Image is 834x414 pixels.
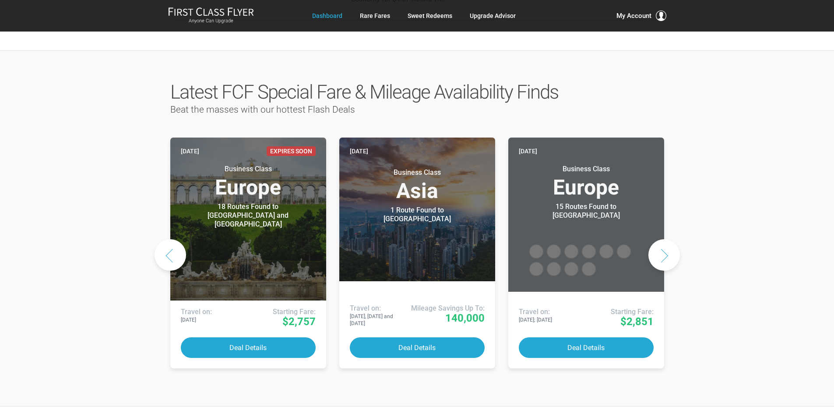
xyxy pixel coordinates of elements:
a: Upgrade Advisor [470,8,516,24]
time: [DATE] [350,146,368,156]
a: Rare Fares [360,8,390,24]
small: Business Class [194,165,303,173]
a: [DATE] Expires Soon Business ClassEurope 18 Routes Found to [GEOGRAPHIC_DATA] and [GEOGRAPHIC_DAT... [170,138,326,368]
a: Dashboard [312,8,342,24]
span: Latest FCF Special Fare & Mileage Availability Finds [170,81,558,103]
img: First Class Flyer [168,7,254,16]
div: 1 Route Found to [GEOGRAPHIC_DATA] [362,206,472,223]
span: Beat the masses with our hottest Flash Deals [170,104,355,115]
h3: Europe [519,165,654,198]
button: Previous slide [155,239,186,271]
time: [DATE] [519,146,537,156]
button: My Account [616,11,666,21]
h3: Asia [350,168,485,202]
time: [DATE] [181,146,199,156]
span: Expires Soon [267,146,316,156]
button: Deal Details [181,337,316,358]
a: [DATE] Business ClassEurope 15 Routes Found to [GEOGRAPHIC_DATA] Airlines offering special fares:... [508,138,664,368]
div: 15 Routes Found to [GEOGRAPHIC_DATA] [531,202,641,220]
button: Next slide [648,239,680,271]
small: Business Class [362,168,472,177]
small: Business Class [531,165,641,173]
button: Deal Details [350,337,485,358]
h3: Europe [181,165,316,198]
small: Anyone Can Upgrade [168,18,254,24]
a: First Class FlyerAnyone Can Upgrade [168,7,254,25]
a: Sweet Redeems [408,8,452,24]
div: 18 Routes Found to [GEOGRAPHIC_DATA] and [GEOGRAPHIC_DATA] [194,202,303,229]
span: My Account [616,11,651,21]
a: [DATE] Business ClassAsia 1 Route Found to [GEOGRAPHIC_DATA] Use These Miles / Points: Travel on:... [339,138,495,368]
button: Deal Details [519,337,654,358]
